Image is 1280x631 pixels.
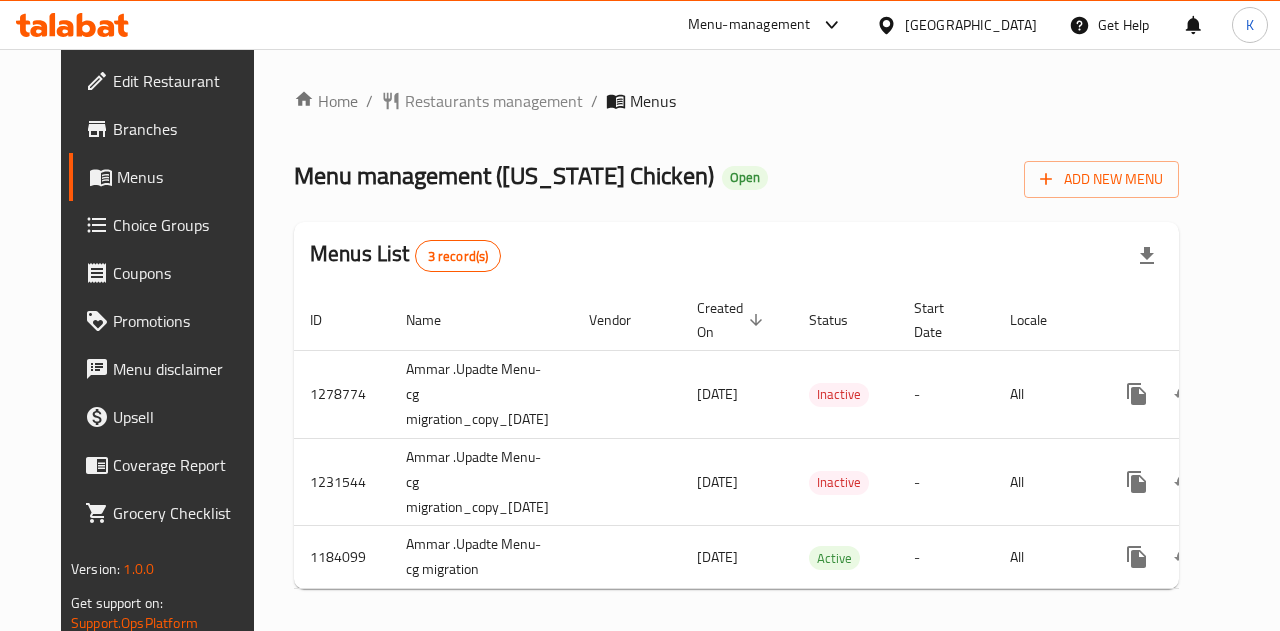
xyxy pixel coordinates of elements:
td: Ammar .Upadte Menu-cg migration [390,526,573,589]
span: Status [809,308,874,332]
a: Coupons [69,249,275,297]
span: Active [809,547,860,570]
td: 1278774 [294,350,390,438]
div: Total records count [415,240,502,272]
button: more [1113,370,1161,418]
button: Change Status [1161,370,1209,418]
button: more [1113,458,1161,506]
a: Branches [69,105,275,153]
span: Add New Menu [1040,167,1163,192]
a: Restaurants management [381,89,583,113]
div: Active [809,546,860,570]
div: Inactive [809,471,869,495]
a: Grocery Checklist [69,489,275,537]
td: 1184099 [294,526,390,589]
td: All [994,350,1097,438]
div: [GEOGRAPHIC_DATA] [905,14,1037,36]
span: Start Date [914,296,970,344]
a: Menu disclaimer [69,345,275,393]
span: Menu management ( [US_STATE] Chicken ) [294,153,714,198]
div: Menu-management [688,13,811,37]
span: 1.0.0 [123,556,154,582]
span: K [1246,14,1254,36]
span: [DATE] [697,381,738,407]
a: Edit Restaurant [69,57,275,105]
button: Change Status [1161,458,1209,506]
span: Edit Restaurant [113,69,259,93]
span: Menus [117,165,259,189]
span: [DATE] [697,469,738,495]
a: Promotions [69,297,275,345]
span: ID [310,308,348,332]
span: Promotions [113,309,259,333]
span: Choice Groups [113,213,259,237]
a: Choice Groups [69,201,275,249]
span: Coverage Report [113,453,259,477]
td: - [898,350,994,438]
span: Coupons [113,261,259,285]
button: Change Status [1161,533,1209,581]
span: Created On [697,296,769,344]
a: Home [294,89,358,113]
td: All [994,438,1097,526]
span: [DATE] [697,544,738,570]
span: Inactive [809,383,869,406]
td: 1231544 [294,438,390,526]
a: Upsell [69,393,275,441]
span: Version: [71,556,120,582]
td: Ammar .Upadte Menu-cg migration_copy_[DATE] [390,438,573,526]
div: Inactive [809,383,869,407]
td: All [994,526,1097,589]
td: - [898,438,994,526]
a: Menus [69,153,275,201]
span: Menu disclaimer [113,357,259,381]
span: Restaurants management [405,89,583,113]
li: / [591,89,598,113]
span: Name [406,308,467,332]
span: Get support on: [71,590,163,616]
li: / [366,89,373,113]
span: Upsell [113,405,259,429]
nav: breadcrumb [294,89,1179,113]
a: Coverage Report [69,441,275,489]
button: Add New Menu [1024,161,1179,198]
span: Grocery Checklist [113,501,259,525]
span: Open [722,169,768,186]
h2: Menus List [310,239,501,272]
span: Inactive [809,471,869,494]
span: 3 record(s) [416,247,501,266]
button: more [1113,533,1161,581]
span: Menus [630,89,676,113]
span: Branches [113,117,259,141]
div: Open [722,166,768,190]
td: - [898,526,994,589]
span: Locale [1010,308,1073,332]
td: Ammar .Upadte Menu-cg migration_copy_[DATE] [390,350,573,438]
span: Vendor [589,308,657,332]
div: Export file [1123,232,1171,280]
